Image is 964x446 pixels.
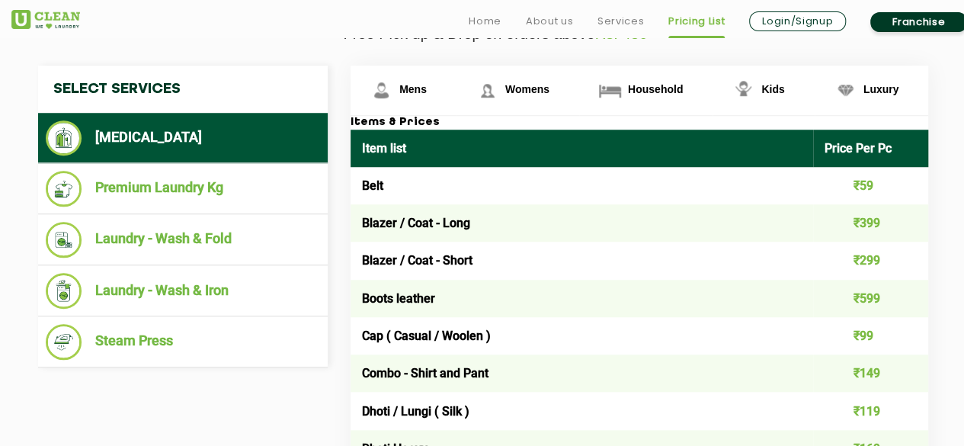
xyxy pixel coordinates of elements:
[368,77,395,104] img: Mens
[46,171,320,207] li: Premium Laundry Kg
[351,280,813,317] td: Boots leather
[351,317,813,355] td: Cap ( Casual / Woolen )
[351,392,813,429] td: Dhoti / Lungi ( Silk )
[474,77,501,104] img: Womens
[730,77,757,104] img: Kids
[813,355,929,392] td: ₹149
[351,130,813,167] th: Item list
[813,130,929,167] th: Price Per Pc
[813,204,929,242] td: ₹399
[46,120,82,156] img: Dry Cleaning
[505,83,549,95] span: Womens
[46,222,320,258] li: Laundry - Wash & Fold
[351,204,813,242] td: Blazer / Coat - Long
[46,324,82,360] img: Steam Press
[628,83,683,95] span: Household
[813,317,929,355] td: ₹99
[813,392,929,429] td: ₹119
[46,120,320,156] li: [MEDICAL_DATA]
[399,83,427,95] span: Mens
[526,12,573,30] a: About us
[351,242,813,279] td: Blazer / Coat - Short
[813,242,929,279] td: ₹299
[38,66,328,113] h4: Select Services
[832,77,859,104] img: Luxury
[813,280,929,317] td: ₹599
[351,355,813,392] td: Combo - Shirt and Pant
[46,171,82,207] img: Premium Laundry Kg
[761,83,784,95] span: Kids
[469,12,501,30] a: Home
[11,10,80,29] img: UClean Laundry and Dry Cleaning
[351,116,928,130] h3: Items & Prices
[46,222,82,258] img: Laundry - Wash & Fold
[668,12,725,30] a: Pricing List
[46,324,320,360] li: Steam Press
[863,83,899,95] span: Luxury
[46,273,320,309] li: Laundry - Wash & Iron
[597,12,644,30] a: Services
[351,167,813,204] td: Belt
[46,273,82,309] img: Laundry - Wash & Iron
[749,11,846,31] a: Login/Signup
[813,167,929,204] td: ₹59
[597,77,623,104] img: Household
